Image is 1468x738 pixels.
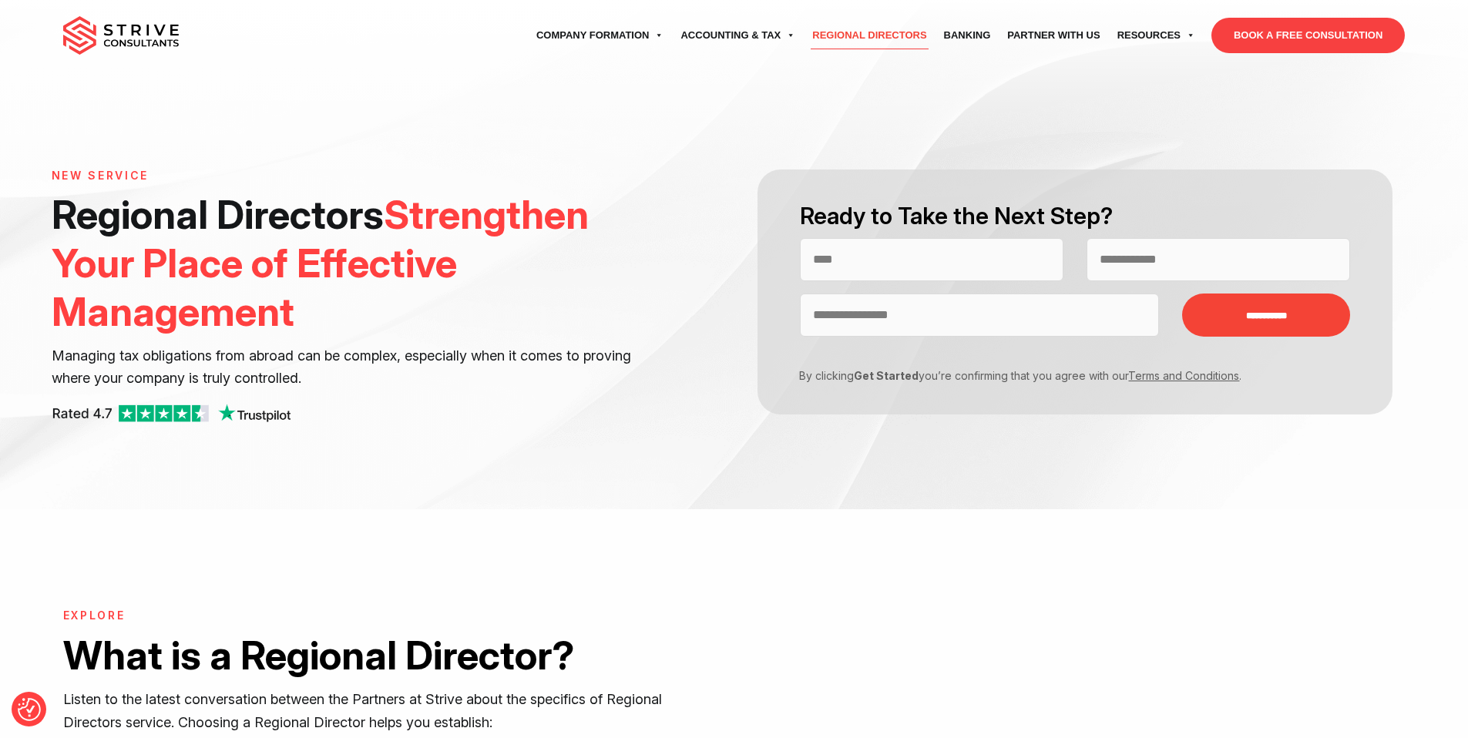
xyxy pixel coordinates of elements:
a: Company Formation [528,14,673,57]
p: By clicking you’re confirming that you agree with our . [788,367,1339,384]
h1: Regional Directors [52,190,639,337]
a: Resources [1109,14,1204,57]
a: Banking [936,14,999,57]
h6: EXPLORE [63,609,723,622]
strong: What is a Regional Director? [63,632,574,679]
a: BOOK A FREE CONSULTATION [1211,18,1405,53]
h2: Ready to Take the Next Step? [800,200,1350,232]
img: main-logo.svg [63,16,179,55]
a: Accounting & Tax [672,14,804,57]
a: Regional Directors [804,14,935,57]
strong: Get Started [854,369,919,382]
form: Contact form [734,169,1416,414]
a: Terms and Conditions [1128,369,1239,382]
h6: NEW SERVICE [52,169,639,183]
a: Partner with Us [999,14,1108,57]
img: Revisit consent button [18,698,41,721]
button: Consent Preferences [18,698,41,721]
p: Managing tax obligations from abroad can be complex, especially when it comes to proving where yo... [52,344,639,391]
span: Strengthen Your Place of Effective Management [52,191,589,335]
p: Listen to the latest conversation between the Partners at Strive about the specifics of Regional ... [63,688,723,734]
